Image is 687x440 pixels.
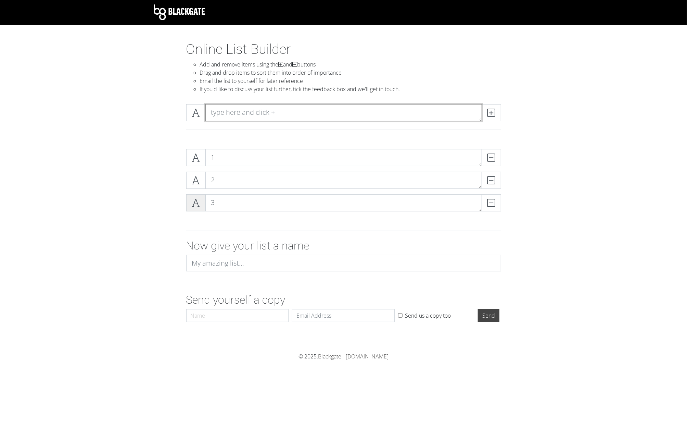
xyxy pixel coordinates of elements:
label: Send us a copy too [405,311,451,320]
h2: Send yourself a copy [186,293,501,306]
li: Drag and drop items to sort them into order of importance [200,69,501,77]
input: My amazing list... [186,255,501,271]
input: Send [478,309,499,322]
li: If you'd like to discuss your list further, tick the feedback box and we'll get in touch. [200,85,501,93]
li: Add and remove items using the and buttons [200,60,501,69]
input: Name [186,309,289,322]
li: Email the list to yourself for later reference [200,77,501,85]
a: Blackgate - [DOMAIN_NAME] [318,353,389,360]
input: Email Address [292,309,395,322]
h1: Online List Builder [186,41,501,58]
h2: Now give your list a name [186,239,501,252]
div: © 2025. [154,352,534,360]
img: Blackgate [154,4,205,20]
